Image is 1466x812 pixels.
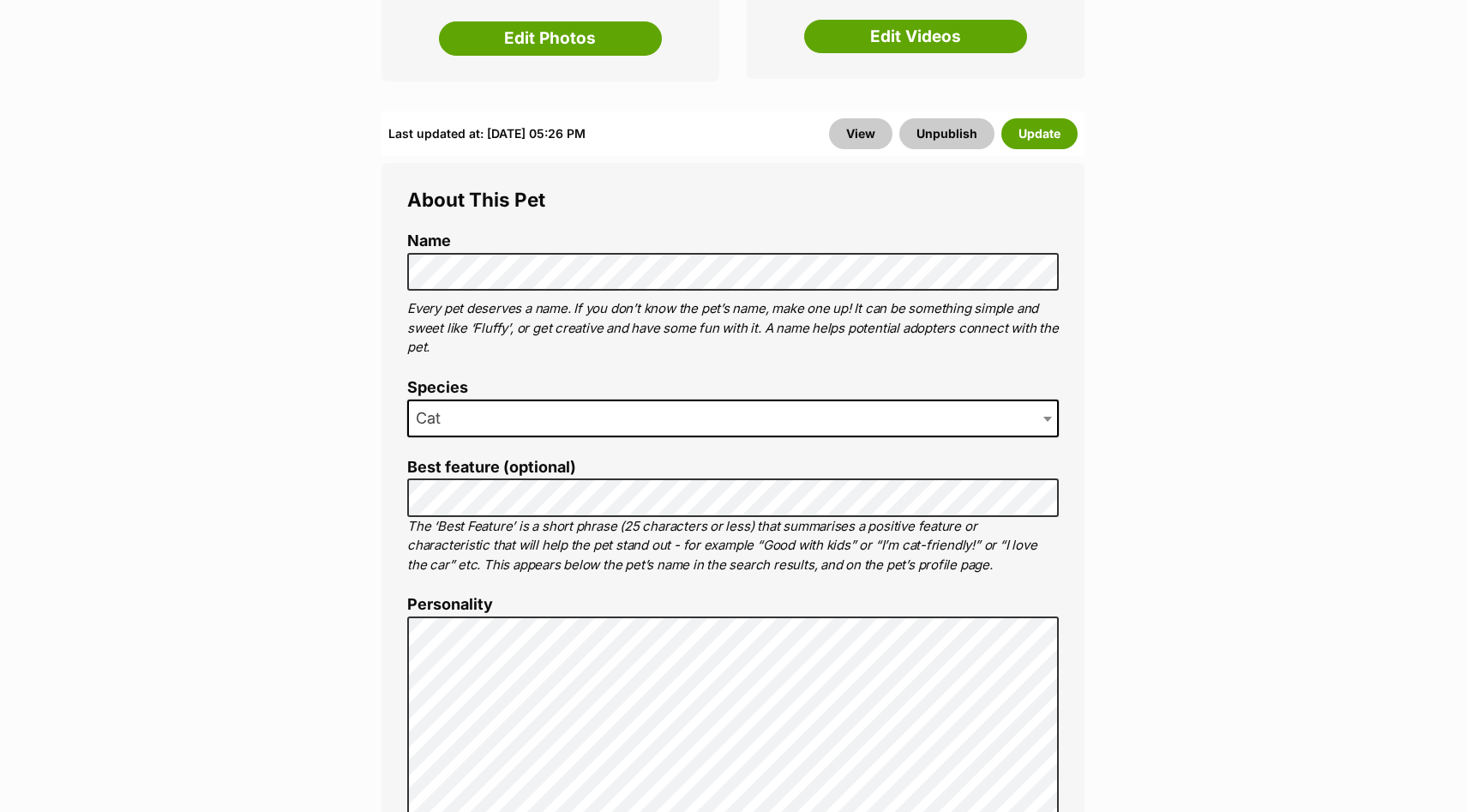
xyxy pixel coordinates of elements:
[407,596,1059,614] label: Personality
[407,188,545,211] span: About This Pet
[409,406,458,430] span: Cat
[1001,118,1078,149] button: Update
[829,118,892,149] a: View
[407,232,1059,250] label: Name
[899,118,994,149] button: Unpublish
[407,459,1059,477] label: Best feature (optional)
[407,379,1059,397] label: Species
[388,118,586,149] div: Last updated at: [DATE] 05:26 PM
[439,21,662,56] a: Edit Photos
[407,299,1059,358] p: Every pet deserves a name. If you don’t know the pet’s name, make one up! It can be something sim...
[804,20,1027,54] a: Edit Videos
[407,400,1059,437] span: Cat
[407,517,1059,575] p: The ‘Best Feature’ is a short phrase (25 characters or less) that summarises a positive feature o...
